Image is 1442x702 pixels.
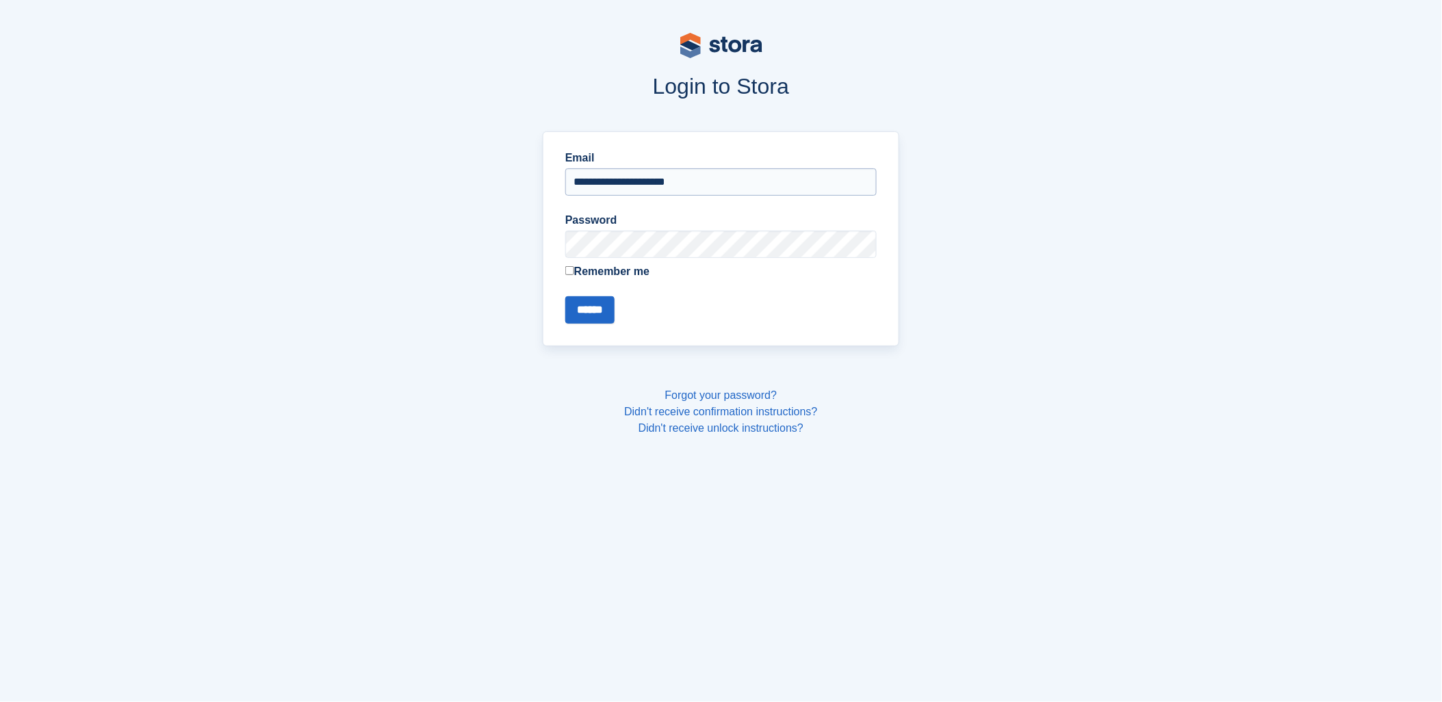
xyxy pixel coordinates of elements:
label: Email [565,150,877,166]
input: Remember me [565,266,574,275]
img: stora-logo-53a41332b3708ae10de48c4981b4e9114cc0af31d8433b30ea865607fb682f29.svg [680,33,762,58]
h1: Login to Stora [282,74,1161,99]
label: Password [565,212,877,229]
a: Forgot your password? [665,389,777,401]
a: Didn't receive unlock instructions? [639,422,803,434]
a: Didn't receive confirmation instructions? [624,406,817,417]
label: Remember me [565,263,877,280]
